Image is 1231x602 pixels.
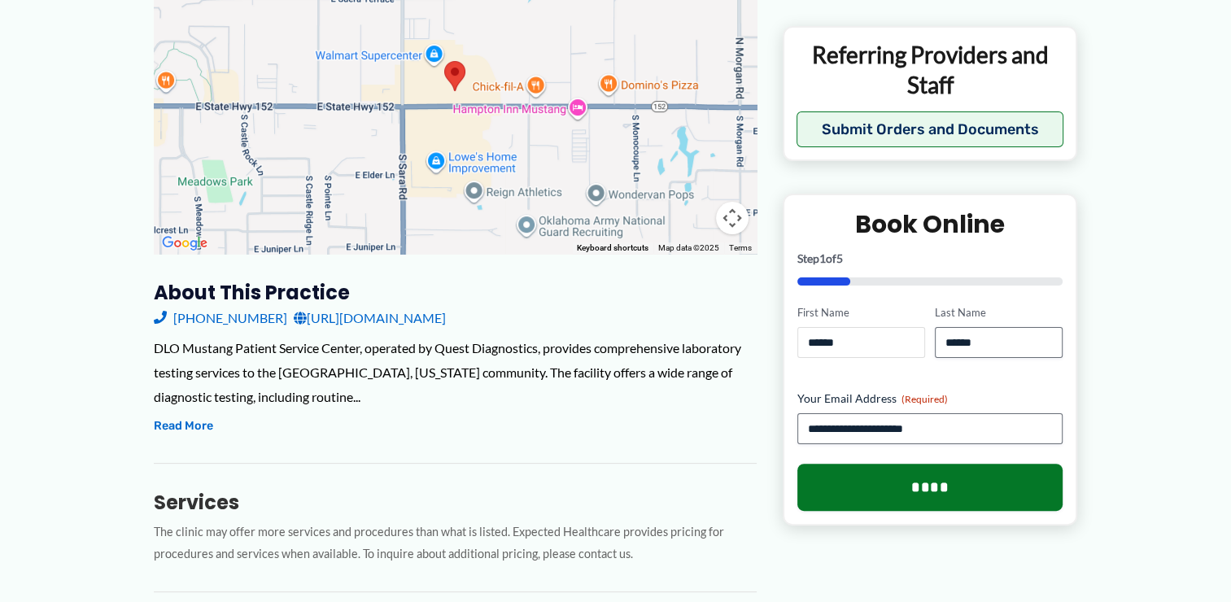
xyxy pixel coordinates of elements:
[836,251,843,265] span: 5
[797,208,1063,240] h2: Book Online
[154,336,757,408] div: DLO Mustang Patient Service Center, operated by Quest Diagnostics, provides comprehensive laborat...
[716,202,749,234] button: Map camera controls
[819,251,826,265] span: 1
[154,306,287,330] a: [PHONE_NUMBER]
[154,521,757,565] p: The clinic may offer more services and procedures than what is listed. Expected Healthcare provid...
[154,490,757,515] h3: Services
[729,243,752,252] a: Terms (opens in new tab)
[797,111,1064,147] button: Submit Orders and Documents
[294,306,446,330] a: [URL][DOMAIN_NAME]
[154,280,757,305] h3: About this practice
[154,417,213,436] button: Read More
[797,390,1063,406] label: Your Email Address
[158,233,212,254] a: Open this area in Google Maps (opens a new window)
[658,243,719,252] span: Map data ©2025
[797,253,1063,264] p: Step of
[797,305,925,321] label: First Name
[577,242,648,254] button: Keyboard shortcuts
[158,233,212,254] img: Google
[935,305,1063,321] label: Last Name
[901,392,948,404] span: (Required)
[797,40,1064,99] p: Referring Providers and Staff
